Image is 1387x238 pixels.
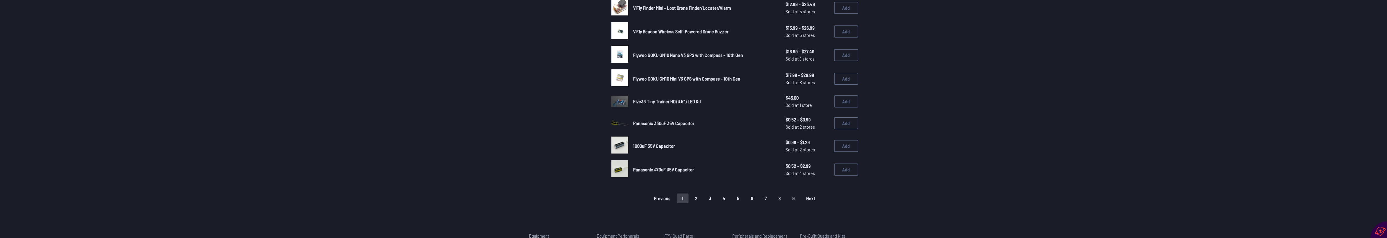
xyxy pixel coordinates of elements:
[786,1,829,8] span: $12.99 - $23.49
[611,160,628,179] a: image
[718,193,731,203] button: 4
[611,160,628,177] img: image
[633,28,776,35] a: ViFly Beacon Wireless Self-Powered Drone Buzzer
[633,4,776,12] a: ViFly Finder Mini - Lost Drone Finder/Locater/Alarm
[611,121,628,126] img: image
[834,49,858,61] button: Add
[786,8,829,15] span: Sold at 5 stores
[760,193,772,203] button: 7
[633,76,740,81] span: Flywoo GOKU GM10 Mini V3 GPS with Compass - 10th Gen
[746,193,758,203] button: 6
[611,22,628,39] img: image
[786,116,829,123] span: $0.52 - $0.99
[786,94,829,101] span: $45.00
[786,71,829,79] span: $17.99 - $29.99
[704,193,716,203] button: 3
[834,164,858,176] button: Add
[786,55,829,62] span: Sold at 9 stores
[732,193,744,203] button: 5
[787,193,800,203] button: 9
[786,146,829,153] span: Sold at 2 stores
[834,73,858,85] button: Add
[834,95,858,107] button: Add
[677,193,689,203] button: 1
[633,75,776,82] a: Flywoo GOKU GM10 Mini V3 GPS with Compass - 10th Gen
[611,69,628,88] a: image
[786,162,829,170] span: $0.52 - $2.99
[611,93,628,110] a: image
[633,5,731,11] span: ViFly Finder Mini - Lost Drone Finder/Locater/Alarm
[773,193,786,203] button: 8
[801,193,820,203] button: Next
[834,25,858,38] button: Add
[806,196,815,201] span: Next
[786,139,829,146] span: $0.99 - $1.29
[611,46,628,63] img: image
[611,22,628,41] a: image
[690,193,702,203] button: 2
[786,101,829,109] span: Sold at 1 store
[611,137,628,154] img: image
[633,51,776,59] a: Flywoo GOKU GM10 Nano V3 GPS with Compass - 10th Gen
[633,120,776,127] a: Panasonic 330uF 35V Capacitor
[611,46,628,64] a: image
[834,140,858,152] button: Add
[633,166,776,173] a: Panasonic 470uF 35V Capacitor
[834,2,858,14] button: Add
[633,28,728,34] span: ViFly Beacon Wireless Self-Powered Drone Buzzer
[834,117,858,129] button: Add
[611,69,628,86] img: image
[633,142,776,150] a: 1000uF 35V Capacitor
[786,24,829,31] span: $15.99 - $26.99
[786,123,829,131] span: Sold at 2 stores
[633,120,694,126] span: Panasonic 330uF 35V Capacitor
[633,98,701,104] span: Five33 Tiny Trainer HD (3.5") LED Kit
[786,170,829,177] span: Sold at 4 stores
[633,98,776,105] a: Five33 Tiny Trainer HD (3.5") LED Kit
[633,52,743,58] span: Flywoo GOKU GM10 Nano V3 GPS with Compass - 10th Gen
[633,167,694,172] span: Panasonic 470uF 35V Capacitor
[633,143,675,149] span: 1000uF 35V Capacitor
[786,79,829,86] span: Sold at 8 stores
[611,137,628,155] a: image
[786,31,829,39] span: Sold at 5 stores
[611,96,628,107] img: image
[611,115,628,132] a: image
[786,48,829,55] span: $18.99 - $27.49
